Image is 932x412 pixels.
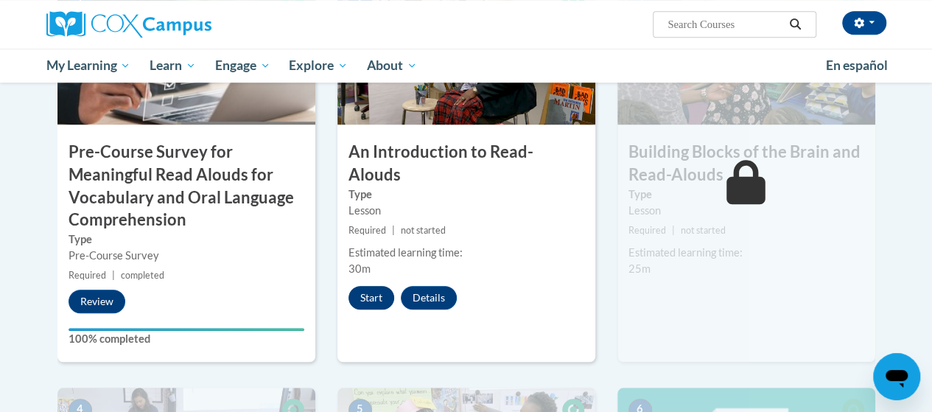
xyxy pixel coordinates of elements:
div: Estimated learning time: [628,245,864,261]
a: En español [816,50,897,81]
span: 25m [628,262,651,275]
button: Details [401,286,457,310]
span: My Learning [46,57,130,74]
label: Type [628,186,864,203]
div: Lesson [348,203,584,219]
span: | [672,225,675,236]
a: Learn [140,49,206,83]
span: 30m [348,262,371,275]
span: Learn [150,57,196,74]
span: not started [681,225,726,236]
a: Cox Campus [46,11,312,38]
a: Engage [206,49,280,83]
button: Account Settings [842,11,886,35]
a: My Learning [37,49,141,83]
div: Estimated learning time: [348,245,584,261]
iframe: Button to launch messaging window [873,353,920,400]
button: Review [69,290,125,313]
span: | [392,225,395,236]
button: Start [348,286,394,310]
h3: Building Blocks of the Brain and Read-Alouds [617,141,875,186]
div: Lesson [628,203,864,219]
span: Required [628,225,666,236]
span: Required [348,225,386,236]
span: not started [401,225,446,236]
span: About [367,57,417,74]
input: Search Courses [666,15,784,33]
a: Explore [279,49,357,83]
h3: An Introduction to Read-Alouds [337,141,595,186]
label: Type [69,231,304,248]
button: Search [784,15,806,33]
a: About [357,49,427,83]
span: Explore [289,57,348,74]
label: 100% completed [69,331,304,347]
span: completed [121,270,164,281]
span: Engage [215,57,270,74]
div: Main menu [35,49,897,83]
div: Your progress [69,328,304,331]
div: Pre-Course Survey [69,248,304,264]
span: | [112,270,115,281]
span: Required [69,270,106,281]
label: Type [348,186,584,203]
img: Cox Campus [46,11,211,38]
span: En español [826,57,888,73]
h3: Pre-Course Survey for Meaningful Read Alouds for Vocabulary and Oral Language Comprehension [57,141,315,231]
